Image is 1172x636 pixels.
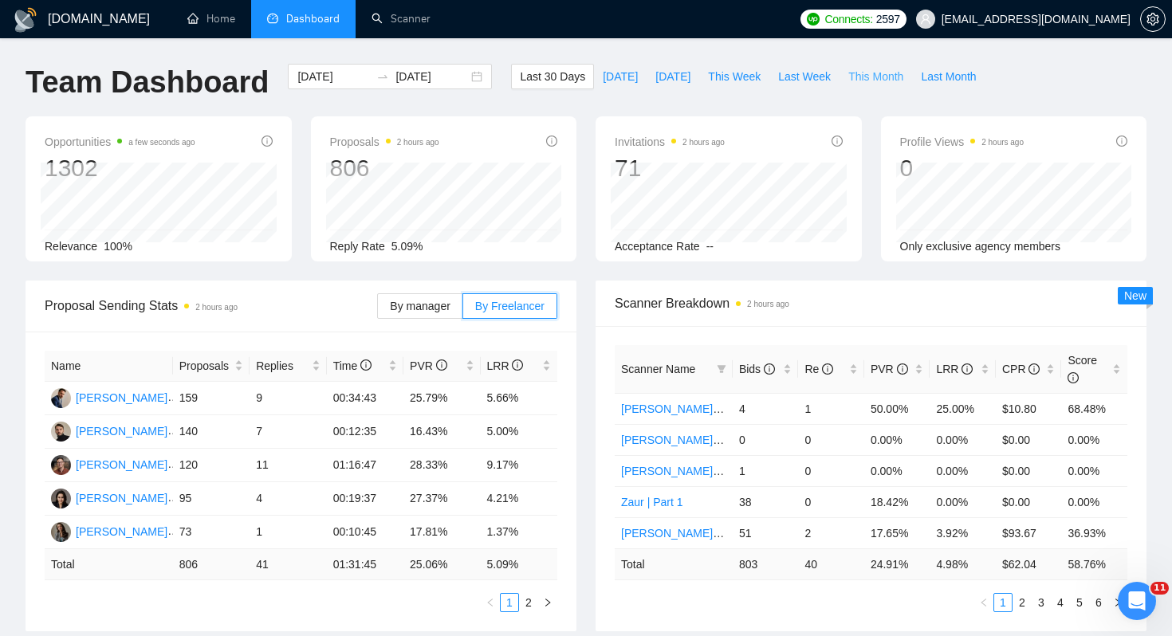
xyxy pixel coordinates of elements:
td: Total [615,548,733,579]
td: 0 [798,486,864,517]
a: AM[PERSON_NAME] [51,391,167,403]
td: 7 [250,415,326,449]
td: 0.00% [1061,486,1127,517]
span: -- [706,240,714,253]
td: 38 [733,486,799,517]
td: 4.98 % [930,548,996,579]
td: 0.00% [930,486,996,517]
a: 1 [501,594,518,611]
img: upwork-logo.png [807,13,820,26]
span: Replies [256,357,308,375]
span: info-circle [1028,363,1040,375]
td: 2 [798,517,864,548]
div: [PERSON_NAME] [76,456,167,473]
a: [PERSON_NAME] | WP | KS [621,527,764,540]
td: 00:19:37 [327,482,403,516]
span: New [1124,289,1146,302]
td: 11 [250,449,326,482]
a: MS[PERSON_NAME] [51,457,167,470]
span: info-circle [832,135,843,147]
a: TO[PERSON_NAME] [51,424,167,437]
td: 25.00% [930,393,996,424]
button: This Month [840,64,912,89]
img: MS [51,455,71,475]
div: [PERSON_NAME] [76,422,167,440]
span: By manager [390,300,450,312]
li: Next Page [1108,593,1127,612]
span: Relevance [45,240,97,253]
div: 0 [900,153,1025,183]
time: 2 hours ago [747,300,789,308]
time: 2 hours ago [981,138,1024,147]
li: 1 [500,593,519,612]
span: LRR [487,359,524,372]
td: 58.76 % [1061,548,1127,579]
li: 2 [1013,593,1032,612]
span: info-circle [962,363,973,375]
span: This Month [848,68,903,85]
td: 806 [173,549,250,580]
a: 2 [520,594,537,611]
button: Last Month [912,64,985,89]
td: 18.42% [864,486,930,517]
td: 0.00% [930,455,996,486]
td: 4.21% [481,482,558,516]
input: End date [395,68,468,85]
img: VB [51,522,71,542]
td: 120 [173,449,250,482]
button: left [481,593,500,612]
a: 1 [994,594,1012,611]
li: Previous Page [481,593,500,612]
span: info-circle [512,359,523,371]
span: info-circle [1116,135,1127,147]
span: Score [1068,354,1097,384]
td: 25.06 % [403,549,480,580]
span: Profile Views [900,132,1025,151]
time: 2 hours ago [682,138,725,147]
span: Proposal Sending Stats [45,296,377,316]
li: 4 [1051,593,1070,612]
span: 5.09% [391,240,423,253]
button: Last Week [769,64,840,89]
a: AP[PERSON_NAME] [51,491,167,504]
td: 00:34:43 [327,382,403,415]
span: info-circle [1068,372,1079,383]
a: searchScanner [372,12,431,26]
span: Last 30 Days [520,68,585,85]
td: 41 [250,549,326,580]
td: 36.93% [1061,517,1127,548]
span: 2597 [876,10,900,28]
a: 5 [1071,594,1088,611]
div: 71 [615,153,725,183]
td: 27.37% [403,482,480,516]
span: swap-right [376,70,389,83]
td: $93.67 [996,517,1062,548]
td: 17.81% [403,516,480,549]
a: setting [1140,13,1166,26]
span: Connects: [824,10,872,28]
span: right [543,598,553,607]
th: Proposals [173,351,250,382]
span: [DATE] [603,68,638,85]
time: 2 hours ago [397,138,439,147]
button: left [974,593,993,612]
a: [PERSON_NAME] | Shopify dev | KS + maintenance & support [621,434,932,446]
div: [PERSON_NAME] [76,389,167,406]
td: 16.43% [403,415,480,449]
td: 0 [798,455,864,486]
img: logo [13,7,38,33]
button: This Week [699,64,769,89]
td: $ 62.04 [996,548,1062,579]
td: 01:16:47 [327,449,403,482]
div: 806 [330,153,439,183]
span: LRR [936,363,973,375]
td: 73 [173,516,250,549]
h1: Team Dashboard [26,64,269,101]
div: [PERSON_NAME] [76,523,167,540]
span: Proposals [330,132,439,151]
span: info-circle [822,363,833,375]
img: AP [51,489,71,508]
span: By Freelancer [475,300,545,312]
button: [DATE] [647,64,699,89]
a: VB[PERSON_NAME] [51,524,167,537]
